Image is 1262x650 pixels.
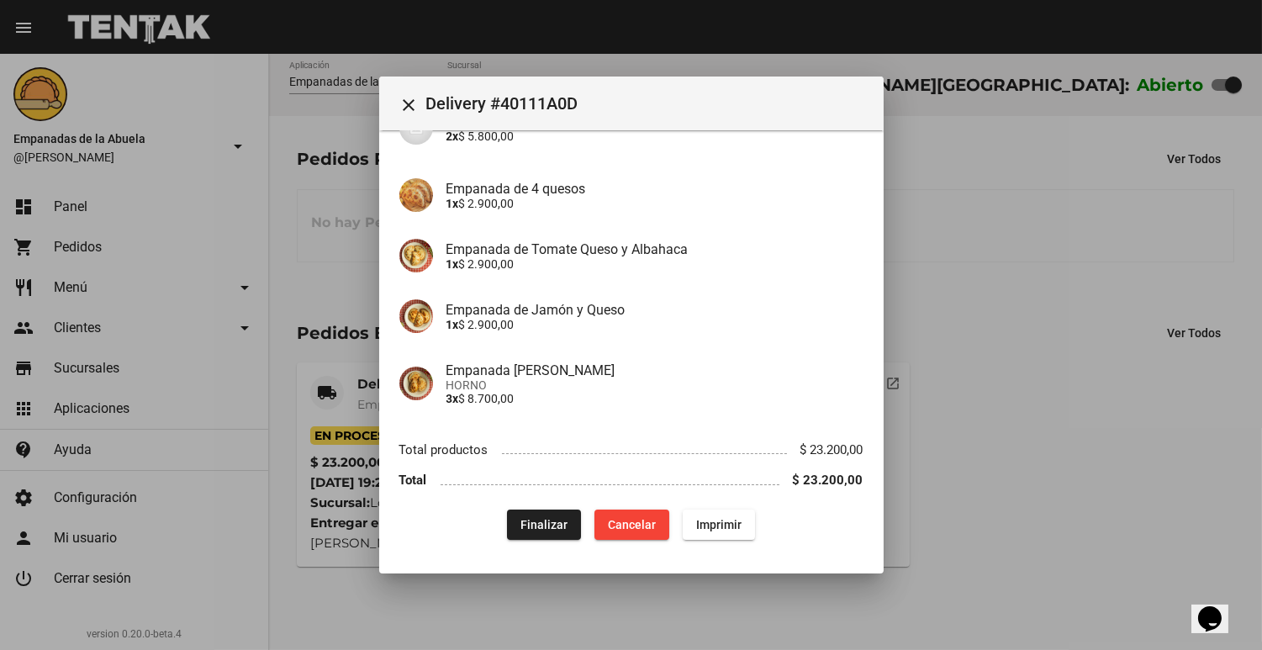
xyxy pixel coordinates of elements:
[446,362,863,378] h4: Empanada [PERSON_NAME]
[399,95,420,115] mat-icon: Cerrar
[446,241,863,257] h4: Empanada de Tomate Queso y Albahaca
[446,302,863,318] h4: Empanada de Jamón y Queso
[399,367,433,400] img: f753fea7-0f09-41b3-9a9e-ddb84fc3b359.jpg
[608,518,656,531] span: Cancelar
[446,257,459,271] b: 1x
[446,257,863,271] p: $ 2.900,00
[446,318,459,331] b: 1x
[520,518,568,531] span: Finalizar
[446,318,863,331] p: $ 2.900,00
[399,239,433,272] img: b2392df3-fa09-40df-9618-7e8db6da82b5.jpg
[399,178,433,212] img: 363ca94e-5ed4-4755-8df0-ca7d50f4a994.jpg
[393,87,426,120] button: Cerrar
[696,518,742,531] span: Imprimir
[594,510,669,540] button: Cancelar
[1191,583,1245,633] iframe: chat widget
[683,510,755,540] button: Imprimir
[446,181,863,197] h4: Empanada de 4 quesos
[507,510,581,540] button: Finalizar
[446,129,863,143] p: $ 5.800,00
[446,197,863,210] p: $ 2.900,00
[399,465,863,496] li: Total $ 23.200,00
[399,434,863,465] li: Total productos $ 23.200,00
[446,392,863,405] p: $ 8.700,00
[446,378,863,392] span: HORNO
[446,129,459,143] b: 2x
[426,90,870,117] span: Delivery #40111A0D
[399,299,433,333] img: 72c15bfb-ac41-4ae4-a4f2-82349035ab42.jpg
[446,392,459,405] b: 3x
[446,197,459,210] b: 1x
